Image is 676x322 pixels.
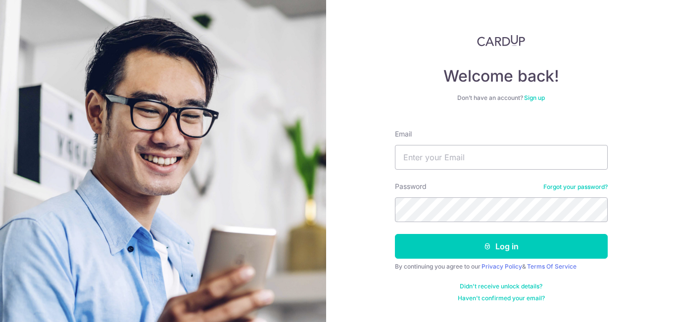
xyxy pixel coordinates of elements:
a: Privacy Policy [482,263,522,270]
a: Terms Of Service [527,263,577,270]
a: Sign up [524,94,545,101]
a: Forgot your password? [543,183,608,191]
label: Email [395,129,412,139]
img: CardUp Logo [477,35,526,46]
button: Log in [395,234,608,259]
a: Haven't confirmed your email? [458,294,545,302]
div: Don’t have an account? [395,94,608,102]
a: Didn't receive unlock details? [460,282,542,290]
input: Enter your Email [395,145,608,170]
div: By continuing you agree to our & [395,263,608,271]
label: Password [395,182,427,191]
h4: Welcome back! [395,66,608,86]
